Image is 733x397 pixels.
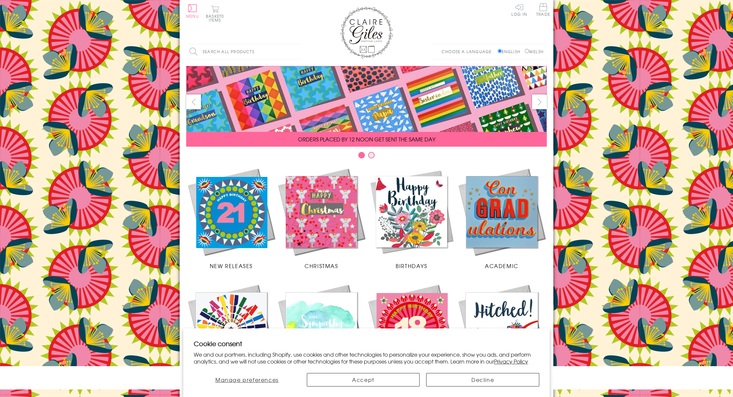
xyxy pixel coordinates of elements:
[186,4,199,18] button: Menu
[186,94,201,109] button: prev
[485,262,519,270] span: Academic
[298,135,435,143] span: ORDERS PLACED BY 12 NOON GET SENT THE SAME DAY
[442,49,496,54] p: Choose a language:
[210,262,253,270] span: New Releases
[536,3,550,17] a: Trade
[366,167,457,270] a: Birthdays
[457,283,547,386] a: Wedding Occasions
[186,283,276,386] a: Congratulations
[194,373,300,387] button: Manage preferences
[186,152,547,162] div: Carousel Pagination
[494,357,528,365] a: Privacy Policy
[294,44,301,59] input: Search
[532,94,547,109] button: next
[426,373,539,387] button: Decline
[186,44,301,59] input: Search all products
[498,49,524,54] label: English
[215,376,279,384] span: Manage preferences
[206,5,224,22] button: Basket0 items
[525,49,529,53] input: Welsh
[307,373,420,387] button: Accept
[457,167,547,270] a: Academic
[536,3,550,16] span: Trade
[358,152,365,158] button: Carousel Page 1 (Current Slide)
[276,167,366,270] a: Christmas
[511,3,527,16] a: Log In
[368,152,375,158] button: Carousel Page 2
[305,262,338,270] span: Christmas
[340,7,393,58] img: Claire Giles Greetings Cards
[209,13,224,23] span: 0 items
[396,262,427,270] span: Birthdays
[498,49,502,53] input: English
[366,283,457,386] a: Age Cards
[194,351,539,365] p: We and our partners, including Shopify, use cookies and other technologies to personalize your ex...
[194,339,539,348] h2: Cookie consent
[186,167,276,270] a: New Releases
[525,49,544,54] label: Welsh
[276,283,366,386] a: Sympathy
[186,13,199,19] span: Menu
